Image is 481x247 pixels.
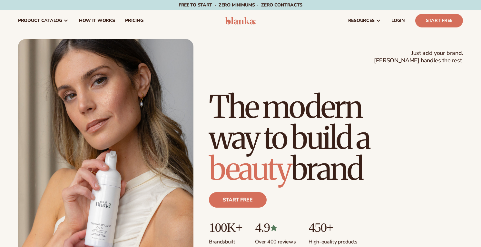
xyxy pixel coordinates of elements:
p: High-quality products [309,235,357,245]
a: product catalog [13,10,74,31]
a: resources [343,10,386,31]
span: product catalog [18,18,62,23]
h1: The modern way to build a brand [209,91,463,184]
span: beauty [209,149,291,188]
a: pricing [120,10,148,31]
img: logo [225,17,256,25]
span: resources [348,18,375,23]
p: 100K+ [209,221,242,235]
a: Start Free [415,14,463,27]
p: 4.9 [255,221,296,235]
span: How It Works [79,18,115,23]
a: Start free [209,192,267,208]
a: How It Works [74,10,120,31]
a: LOGIN [386,10,410,31]
p: Over 400 reviews [255,235,296,245]
p: Brands built [209,235,242,245]
span: Just add your brand. [PERSON_NAME] handles the rest. [374,49,463,65]
span: Free to start · ZERO minimums · ZERO contracts [179,2,302,8]
span: LOGIN [391,18,405,23]
p: 450+ [309,221,357,235]
span: pricing [125,18,143,23]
